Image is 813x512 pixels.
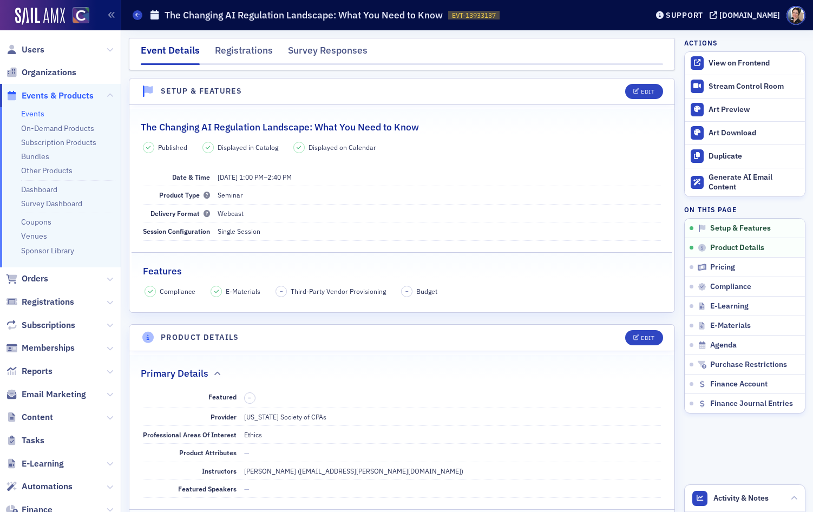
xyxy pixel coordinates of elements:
h2: Primary Details [141,366,208,380]
span: – [280,287,283,295]
img: SailAMX [15,8,65,25]
span: Orders [22,273,48,285]
a: Coupons [21,217,51,227]
span: — [244,484,250,493]
a: View Homepage [65,7,89,25]
span: Content [22,411,53,423]
h4: Actions [684,38,718,48]
span: Featured Speakers [178,484,237,493]
span: Activity & Notes [713,493,769,504]
span: Setup & Features [710,224,771,233]
div: Registrations [215,43,273,63]
span: Automations [22,481,73,493]
button: [DOMAIN_NAME] [710,11,784,19]
span: Agenda [710,340,737,350]
span: Featured [208,392,237,401]
span: Finance Journal Entries [710,399,793,409]
span: Professional Areas Of Interest [143,430,237,439]
button: Edit [625,330,663,345]
a: Stream Control Room [685,75,805,98]
span: Budget [416,286,437,296]
a: Automations [6,481,73,493]
h1: The Changing AI Regulation Landscape: What You Need to Know [165,9,443,22]
div: Edit [641,335,654,341]
a: Email Marketing [6,389,86,401]
h4: Setup & Features [161,86,242,97]
span: E-Learning [710,301,749,311]
time: 2:40 PM [267,173,292,181]
span: Memberships [22,342,75,354]
a: View on Frontend [685,52,805,75]
div: Stream Control Room [709,82,799,91]
span: [US_STATE] Society of CPAs [244,412,326,421]
div: Survey Responses [288,43,368,63]
h2: Features [143,264,182,278]
span: Registrations [22,296,74,308]
a: Content [6,411,53,423]
button: Duplicate [685,145,805,168]
span: Single Session [218,227,260,235]
span: Compliance [710,282,751,292]
span: – [218,173,292,181]
span: Email Marketing [22,389,86,401]
span: — [244,448,250,457]
div: Support [666,10,703,20]
a: Events & Products [6,90,94,102]
span: Events & Products [22,90,94,102]
span: Tasks [22,435,44,447]
span: Product Details [710,243,764,253]
a: Users [6,44,44,56]
img: SailAMX [73,7,89,24]
div: [DOMAIN_NAME] [719,10,780,20]
div: Duplicate [709,152,799,161]
div: Art Preview [709,105,799,115]
a: Reports [6,365,53,377]
a: Subscription Products [21,137,96,147]
a: Tasks [6,435,44,447]
div: [PERSON_NAME] ([EMAIL_ADDRESS][PERSON_NAME][DOMAIN_NAME]) [244,466,463,476]
time: 1:00 PM [239,173,264,181]
span: EVT-13933137 [452,11,496,20]
span: Session Configuration [143,227,210,235]
span: Instructors [202,467,237,475]
span: Pricing [710,262,735,272]
span: Date & Time [172,173,210,181]
span: – [405,287,409,295]
a: E-Learning [6,458,64,470]
span: Displayed on Calendar [309,142,376,152]
span: Provider [211,412,237,421]
a: Organizations [6,67,76,78]
div: Art Download [709,128,799,138]
div: Event Details [141,43,200,65]
div: Ethics [244,430,262,439]
div: Edit [641,89,654,95]
a: Subscriptions [6,319,75,331]
a: Memberships [6,342,75,354]
h2: The Changing AI Regulation Landscape: What You Need to Know [141,120,419,134]
span: Users [22,44,44,56]
a: Events [21,109,44,119]
div: Generate AI Email Content [709,173,799,192]
span: Third-Party Vendor Provisioning [291,286,386,296]
a: Registrations [6,296,74,308]
a: Orders [6,273,48,285]
span: Compliance [160,286,195,296]
a: Dashboard [21,185,57,194]
span: Organizations [22,67,76,78]
span: Subscriptions [22,319,75,331]
h4: On this page [684,205,805,214]
span: Delivery Format [150,209,210,218]
span: Displayed in Catalog [218,142,278,152]
span: – [248,394,251,402]
a: Other Products [21,166,73,175]
a: Art Preview [685,98,805,121]
span: Product Attributes [179,448,237,457]
span: E-Materials [710,321,751,331]
span: Webcast [218,209,244,218]
span: Profile [786,6,805,25]
span: Seminar [218,191,243,199]
a: On-Demand Products [21,123,94,133]
a: Venues [21,231,47,241]
span: E-Materials [226,286,260,296]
